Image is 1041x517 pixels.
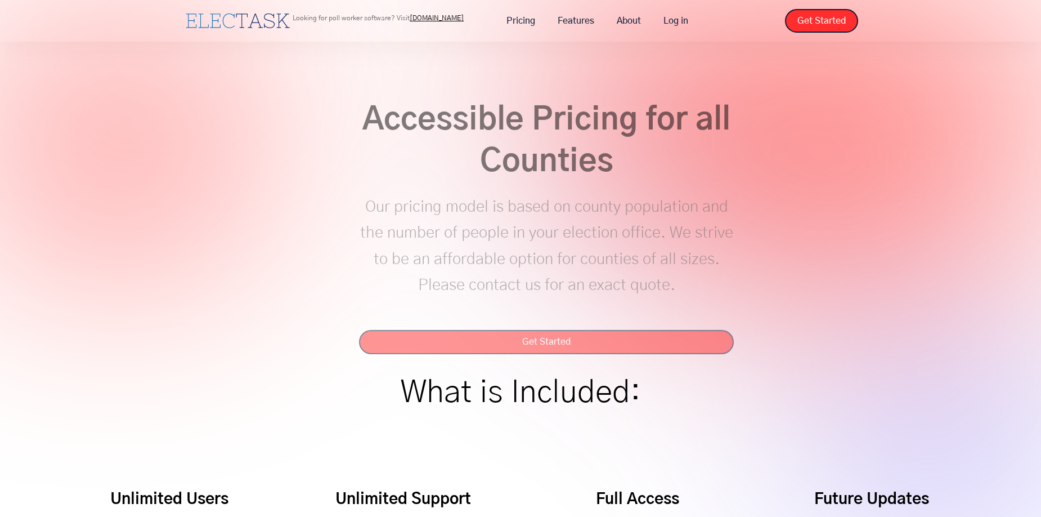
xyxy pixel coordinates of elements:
[359,330,734,354] a: Get Started
[335,489,471,510] h4: Unlimited Support
[495,9,546,33] a: Pricing
[293,15,464,21] p: Looking for poll worker software? Visit
[359,100,734,183] h2: Accessible Pricing for all Counties
[359,194,734,324] p: Our pricing model is based on county population and the number of people in your election office....
[110,489,228,510] h4: Unlimited Users
[814,489,929,510] h4: Future Updates
[410,15,464,21] a: [DOMAIN_NAME]
[596,489,679,510] h4: Full Access
[183,11,293,31] a: home
[785,9,858,33] a: Get Started
[652,9,699,33] a: Log in
[546,9,605,33] a: Features
[401,380,641,406] h1: What is Included:
[605,9,652,33] a: About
